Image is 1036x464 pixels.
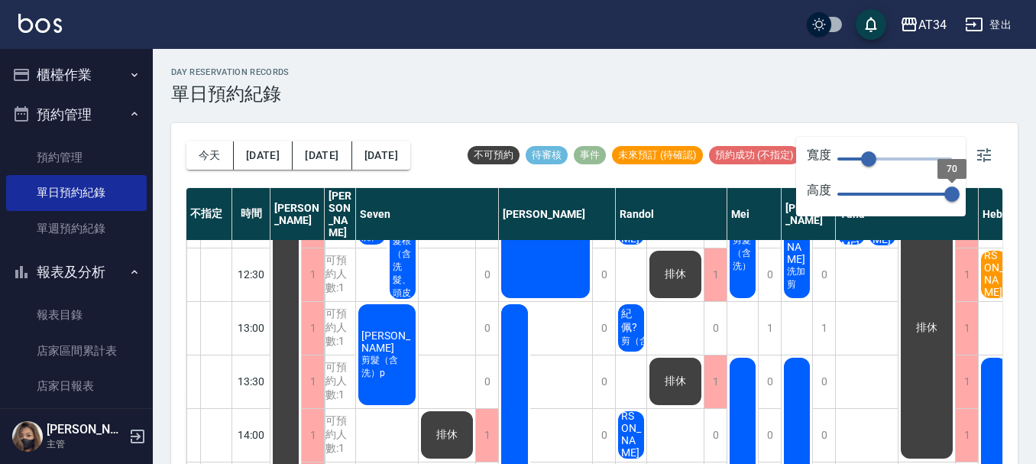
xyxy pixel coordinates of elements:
[704,355,727,408] div: 1
[807,148,831,170] span: 寬度
[574,148,606,162] span: 事件
[6,404,147,439] a: 互助日報表
[232,355,270,408] div: 13:30
[12,421,43,452] img: Person
[704,248,727,301] div: 1
[232,408,270,462] div: 14:00
[475,409,498,462] div: 1
[18,14,62,33] img: Logo
[325,188,356,240] div: [PERSON_NAME]
[612,148,703,162] span: 未來預訂 (待確認)
[475,248,498,301] div: 0
[6,252,147,292] button: 報表及分析
[356,188,499,240] div: Seven
[433,428,461,442] span: 排休
[955,355,978,408] div: 1
[955,409,978,462] div: 1
[6,333,147,368] a: 店家區間累計表
[662,268,689,281] span: 排休
[301,355,324,408] div: 1
[475,302,498,355] div: 0
[812,355,835,408] div: 0
[186,141,234,170] button: 今天
[171,67,290,77] h2: day Reservation records
[234,141,293,170] button: [DATE]
[301,302,324,355] div: 1
[947,164,957,174] span: 70
[812,302,835,355] div: 1
[475,355,498,408] div: 0
[499,188,616,240] div: [PERSON_NAME]
[390,222,416,336] span: 補染髮根（含洗髮、頭皮隔離）@
[592,409,615,462] div: 0
[325,248,355,301] div: 可預約人數:1
[618,397,644,459] span: [PERSON_NAME]
[709,148,800,162] span: 預約成功 (不指定)
[592,248,615,301] div: 0
[981,237,1007,298] span: [PERSON_NAME]
[704,302,727,355] div: 0
[293,141,351,170] button: [DATE]
[662,375,689,388] span: 排休
[616,188,727,240] div: Randol
[352,141,410,170] button: [DATE]
[232,188,270,240] div: 時間
[758,355,781,408] div: 0
[592,355,615,408] div: 0
[325,302,355,355] div: 可預約人數:1
[807,183,831,206] span: 高度
[592,302,615,355] div: 0
[171,83,290,105] h3: 單日預約紀錄
[6,368,147,404] a: 店家日報表
[618,307,644,335] span: 紀佩?
[782,188,836,240] div: [PERSON_NAME]
[959,11,1018,39] button: 登出
[955,302,978,355] div: 1
[232,248,270,301] div: 12:30
[301,409,324,462] div: 1
[325,355,355,408] div: 可預約人數:1
[6,55,147,95] button: 櫃檯作業
[232,301,270,355] div: 13:00
[6,297,147,333] a: 報表目錄
[784,265,810,291] span: 洗加剪
[955,248,978,301] div: 1
[758,248,781,301] div: 0
[358,354,416,380] span: 剪髮（含洗）p
[47,437,125,451] p: 主管
[468,148,520,162] span: 不可預約
[270,188,325,240] div: [PERSON_NAME]
[6,95,147,135] button: 預約管理
[730,234,756,273] span: 剪髮（含洗）
[618,335,670,348] span: 剪（含洗）
[812,409,835,462] div: 0
[186,188,232,240] div: 不指定
[918,15,947,34] div: AT34
[6,175,147,210] a: 單日預約紀錄
[301,248,324,301] div: 1
[727,188,782,240] div: Mei
[47,422,125,437] h5: [PERSON_NAME]
[6,211,147,246] a: 單週預約紀錄
[526,148,568,162] span: 待審核
[894,9,953,41] button: AT34
[704,409,727,462] div: 0
[812,248,835,301] div: 0
[325,409,355,462] div: 可預約人數:1
[6,140,147,175] a: 預約管理
[913,321,940,335] span: 排休
[758,302,781,355] div: 1
[856,9,886,40] button: save
[358,329,416,354] span: [PERSON_NAME]
[758,409,781,462] div: 0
